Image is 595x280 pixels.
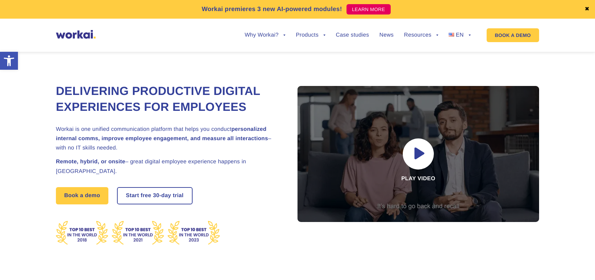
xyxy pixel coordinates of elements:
i: 30-day [153,193,171,199]
a: Resources [404,32,438,38]
span: EN [456,32,464,38]
a: ✖ [585,7,589,12]
h1: Delivering Productive Digital Experiences for Employees [56,84,280,115]
p: Workai premieres 3 new AI-powered modules! [202,4,342,14]
a: Why Workai? [245,32,285,38]
div: Play video [297,86,539,222]
h2: Workai is one unified communication platform that helps you conduct – with no IT skills needed. [56,125,280,153]
a: BOOK A DEMO [487,28,539,42]
a: Book a demo [56,187,108,204]
a: LEARN MORE [347,4,391,15]
a: Case studies [336,32,369,38]
h2: – great digital employee experience happens in [GEOGRAPHIC_DATA]. [56,157,280,176]
strong: Remote, hybrid, or onsite [56,159,125,165]
a: News [379,32,393,38]
a: Start free30-daytrial [118,188,192,204]
a: Products [296,32,325,38]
